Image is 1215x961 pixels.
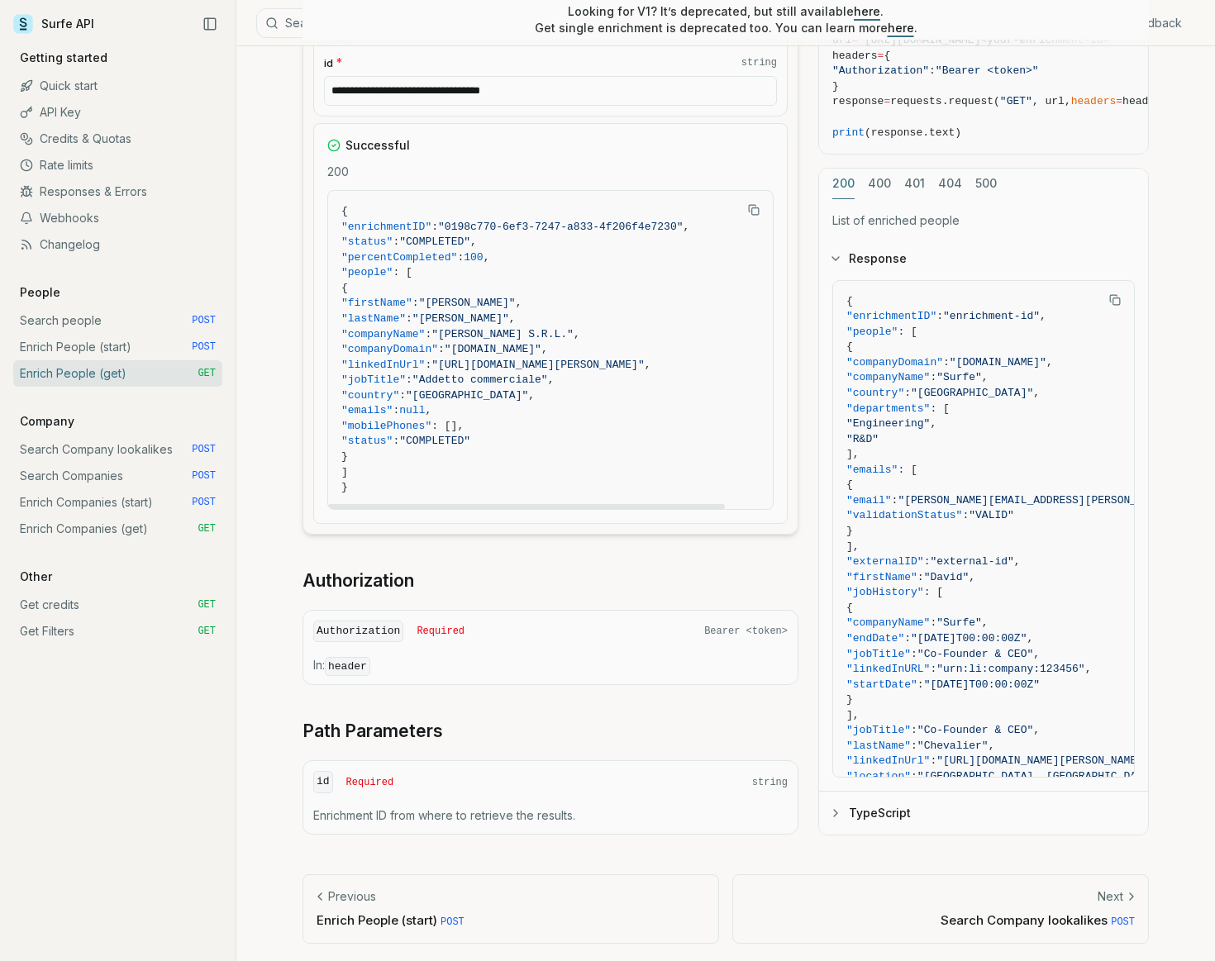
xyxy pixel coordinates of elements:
span: : [930,663,936,675]
span: POST [441,916,465,928]
span: , [1085,663,1092,675]
span: null [399,404,425,416]
span: POST [192,443,216,456]
a: Enrich Companies (start) POST [13,489,222,516]
span: "emails" [846,464,898,476]
span: : [962,509,969,521]
span: headers) [1122,95,1174,107]
span: string [752,776,788,789]
span: : [393,435,399,447]
span: : [431,221,438,233]
span: "VALID" [969,509,1014,521]
span: : [ [898,464,917,476]
span: POST [192,314,216,327]
span: "departments" [846,402,930,414]
span: { [846,478,853,491]
span: : [393,235,399,248]
span: "[GEOGRAPHIC_DATA], [GEOGRAPHIC_DATA]" [917,770,1162,783]
span: ], [846,448,860,460]
span: , [982,616,989,629]
span: : [412,297,419,309]
span: GET [198,367,216,380]
p: People [13,284,67,301]
p: Search Company lookalikes [746,911,1135,929]
span: GET [198,522,216,535]
span: , [683,221,689,233]
span: : [399,389,406,402]
p: Previous [328,888,376,905]
span: "Chevalier" [917,740,989,752]
span: "[DOMAIN_NAME]" [445,343,541,355]
span: , [484,251,490,264]
span: } [341,481,348,493]
button: 500 [975,169,997,199]
span: "Surfe" [936,371,982,383]
span: } [846,525,853,537]
span: : [929,64,936,77]
span: "Co-Founder & CEO" [917,647,1033,659]
span: "external-id" [930,555,1013,568]
span: "status" [341,235,393,248]
span: Required [346,776,394,789]
a: Path Parameters [303,720,443,743]
span: "David" [924,570,970,583]
span: , [930,417,936,430]
span: , [982,371,989,383]
button: Copy Text [741,197,766,222]
span: "[GEOGRAPHIC_DATA]" [911,387,1033,399]
span: : [], [431,420,464,432]
span: : [904,387,911,399]
span: : [943,356,950,369]
span: (response.text) [865,126,961,138]
a: Search Companies POST [13,463,222,489]
button: TypeScript [819,791,1148,834]
span: "linkedInUrl" [341,359,425,371]
a: PreviousEnrich People (start) POST [303,874,719,943]
p: In: [313,657,788,675]
span: "Engineering" [846,417,930,430]
span: requests.request( [890,95,1000,107]
span: "[DOMAIN_NAME]" [950,356,1046,369]
span: , [1027,632,1033,645]
span: "jobHistory" [846,586,924,598]
span: , [528,389,535,402]
span: Required [417,625,465,638]
span: , [1033,724,1040,736]
span: headers [1071,95,1117,107]
span: : [438,343,445,355]
span: { [341,282,348,294]
span: , url, [1032,95,1071,107]
span: { [341,205,348,217]
span: : [911,770,917,783]
button: Copy Text [1103,287,1127,312]
span: GET [198,598,216,611]
span: : [911,647,917,659]
a: Search Company lookalikes POST [13,436,222,463]
span: "enrichmentID" [846,310,936,322]
span: "percentCompleted" [341,251,457,264]
span: "status" [341,435,393,447]
span: : [425,359,431,371]
code: id [313,771,333,793]
span: "endDate" [846,632,904,645]
span: , [1014,555,1021,568]
a: here [888,21,914,35]
span: print [832,126,865,138]
span: "enrichment-id" [943,310,1040,322]
span: , [645,359,651,371]
span: "firstName" [341,297,412,309]
div: Successful [327,137,774,154]
span: = [1116,95,1122,107]
span: "country" [846,387,904,399]
p: Next [1098,888,1123,905]
span: headers [832,49,878,61]
span: "people" [341,266,393,278]
span: POST [192,469,216,483]
button: 400 [868,169,891,199]
span: ], [846,540,860,552]
p: Other [13,569,59,585]
code: Authorization [313,621,403,643]
span: : [ [924,586,943,598]
span: Bearer <token> [704,625,788,638]
button: 200 [832,169,855,199]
